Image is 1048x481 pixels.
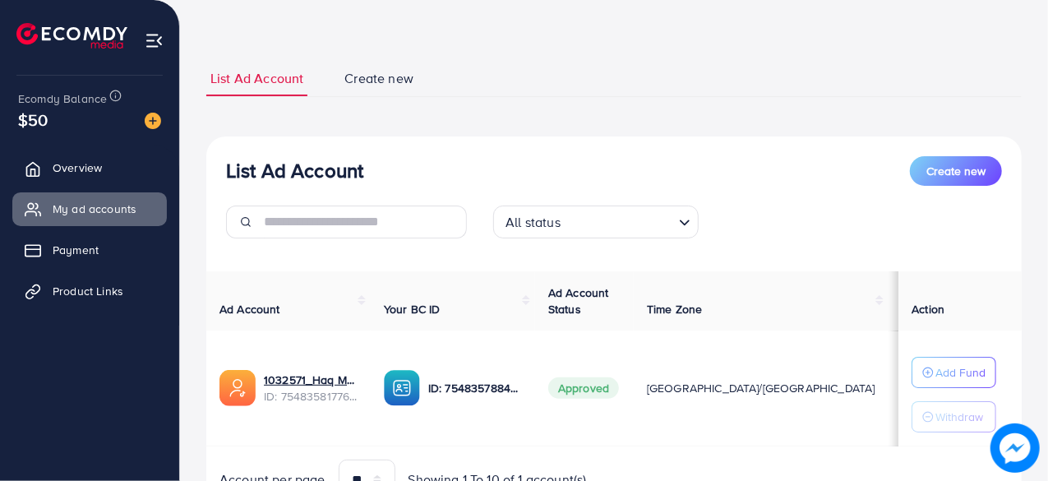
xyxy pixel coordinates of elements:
[428,378,522,398] p: ID: 7548357884858548241
[935,363,986,382] p: Add Fund
[566,207,672,234] input: Search for option
[12,151,167,184] a: Overview
[226,159,363,183] h3: List Ad Account
[926,163,986,179] span: Create new
[502,210,564,234] span: All status
[912,401,996,432] button: Withdraw
[910,156,1002,186] button: Create new
[145,31,164,50] img: menu
[219,301,280,317] span: Ad Account
[647,301,702,317] span: Time Zone
[912,357,996,388] button: Add Fund
[18,90,107,107] span: Ecomdy Balance
[12,275,167,308] a: Product Links
[384,301,441,317] span: Your BC ID
[53,201,136,217] span: My ad accounts
[210,69,303,88] span: List Ad Account
[16,23,127,49] img: logo
[53,242,99,258] span: Payment
[935,407,983,427] p: Withdraw
[384,370,420,406] img: ic-ba-acc.ded83a64.svg
[53,283,123,299] span: Product Links
[493,206,699,238] div: Search for option
[264,388,358,405] span: ID: 7548358177688240129
[12,192,167,225] a: My ad accounts
[12,234,167,266] a: Payment
[264,372,358,388] a: 1032571_Haq Mart Account 1_1757489118322
[344,69,413,88] span: Create new
[53,160,102,176] span: Overview
[264,372,358,405] div: <span class='underline'>1032571_Haq Mart Account 1_1757489118322</span></br>7548358177688240129
[912,301,944,317] span: Action
[18,108,48,132] span: $50
[219,370,256,406] img: ic-ads-acc.e4c84228.svg
[548,284,609,317] span: Ad Account Status
[145,113,161,129] img: image
[990,423,1040,473] img: image
[647,380,875,396] span: [GEOGRAPHIC_DATA]/[GEOGRAPHIC_DATA]
[548,377,619,399] span: Approved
